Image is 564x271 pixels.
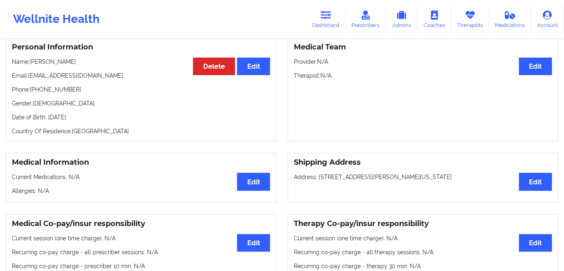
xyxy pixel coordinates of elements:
p: Address: [STREET_ADDRESS][PERSON_NAME][US_STATE] [294,173,552,181]
h3: Shipping Address [294,158,552,167]
p: Date of Birth: [DATE] [12,113,270,121]
h3: Therapy Co-pay/insur responsibility [294,219,552,228]
p: Phone: [PHONE_NUMBER] [12,85,270,94]
button: Delete [193,58,235,75]
p: Gender: [DEMOGRAPHIC_DATA] [12,99,270,108]
p: Name: [PERSON_NAME] [12,58,270,66]
p: Country Of Residence: [GEOGRAPHIC_DATA] [12,127,270,135]
a: Dashboard [306,6,346,33]
h3: Medical Co-pay/insur responsibility [12,219,270,228]
h3: Personal Information [12,43,270,52]
button: Edit [519,58,552,75]
h3: Medical Team [294,43,552,52]
button: Edit [237,234,270,252]
button: Edit [237,173,270,190]
p: Recurring co-pay charge - therapy 30 min : N/A [294,262,552,270]
a: Account [531,6,564,33]
a: Admins [386,6,417,33]
p: Therapist: N/A [294,72,552,80]
button: Edit [519,173,552,190]
a: Therapists [451,6,489,33]
h3: Medical Information [12,158,270,167]
p: Recurring co-pay charge - all therapy sessions : N/A [294,248,552,256]
p: Email: [EMAIL_ADDRESS][DOMAIN_NAME] [12,72,270,80]
button: Edit [519,234,552,252]
a: Coaches [417,6,451,33]
p: Current session (one time charge): N/A [294,234,552,242]
a: Medications [489,6,531,33]
p: Current session (one time charge): N/A [12,234,270,242]
p: Provider: N/A [294,58,552,66]
a: Prescribers [346,6,386,33]
p: Allergies: N/A [12,187,270,195]
p: Recurring co-pay charge - prescriber 10 min : N/A [12,262,270,270]
p: Current Medications: N/A [12,173,270,181]
button: Edit [237,58,270,75]
p: Recurring co-pay charge - all prescriber sessions : N/A [12,248,270,256]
